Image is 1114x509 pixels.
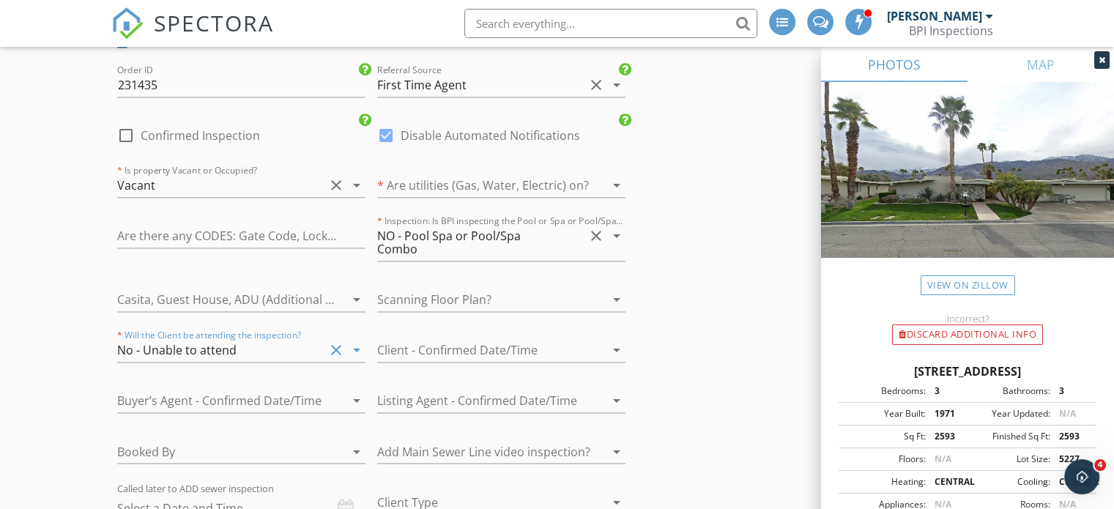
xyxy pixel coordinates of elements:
[839,363,1096,380] div: [STREET_ADDRESS]
[968,407,1050,420] div: Year Updated:
[926,475,968,488] div: CENTRAL
[1059,407,1076,420] span: N/A
[401,128,580,143] label: Disable Automated Notifications
[348,442,365,460] i: arrow_drop_down
[608,291,625,308] i: arrow_drop_down
[843,407,926,420] div: Year Built:
[377,78,467,92] div: First Time Agent
[608,76,625,94] i: arrow_drop_down
[968,47,1114,82] a: MAP
[587,227,605,245] i: clear
[608,442,625,460] i: arrow_drop_down
[608,341,625,359] i: arrow_drop_down
[117,481,274,494] label: Called later to ADD sewer inspection
[117,179,155,192] div: Vacant
[968,475,1050,488] div: Cooling:
[892,324,1043,345] div: Discard Additional info
[1050,475,1092,488] div: CENTRAL
[348,177,365,194] i: arrow_drop_down
[141,128,260,143] label: Confirmed Inspection
[968,453,1050,466] div: Lot Size:
[1064,459,1099,494] iframe: Intercom live chat
[843,384,926,398] div: Bedrooms:
[887,9,982,23] div: [PERSON_NAME]
[1050,453,1092,466] div: 5227
[377,229,564,256] div: NO - Pool Spa or Pool/Spa Combo
[111,7,144,40] img: The Best Home Inspection Software - Spectora
[608,392,625,409] i: arrow_drop_down
[843,475,926,488] div: Heating:
[327,341,345,359] i: clear
[154,7,274,38] span: SPECTORA
[1050,384,1092,398] div: 3
[111,20,274,51] a: SPECTORA
[935,453,951,465] span: N/A
[348,291,365,308] i: arrow_drop_down
[909,23,993,38] div: BPI Inspections
[921,275,1015,295] a: View on Zillow
[117,224,365,248] input: Are there any CODES: Gate Code, Lockbox or SUPRA or NONE
[1094,459,1106,471] span: 4
[926,430,968,443] div: 2593
[843,430,926,443] div: Sq Ft:
[821,82,1114,293] img: streetview
[348,392,365,409] i: arrow_drop_down
[968,384,1050,398] div: Bathrooms:
[608,177,625,194] i: arrow_drop_down
[587,76,605,94] i: clear
[968,430,1050,443] div: Finished Sq Ft:
[117,343,237,357] div: No - Unable to attend
[843,453,926,466] div: Floors:
[464,9,757,38] input: Search everything...
[926,407,968,420] div: 1971
[821,47,968,82] a: PHOTOS
[348,341,365,359] i: arrow_drop_down
[608,227,625,245] i: arrow_drop_down
[327,177,345,194] i: clear
[821,313,1114,324] div: Incorrect?
[926,384,968,398] div: 3
[1050,430,1092,443] div: 2593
